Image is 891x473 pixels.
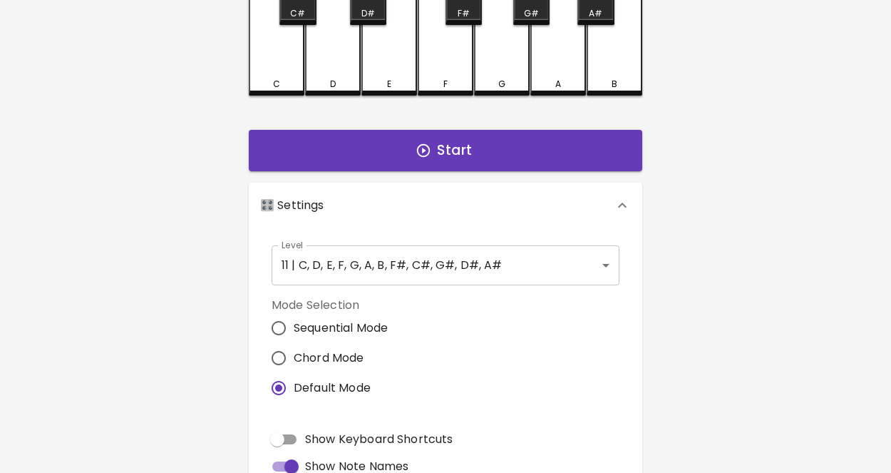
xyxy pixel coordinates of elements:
[612,78,617,91] div: B
[249,130,642,171] button: Start
[272,245,619,285] div: 11 | C, D, E, F, G, A, B, F#, C#, G#, D#, A#
[498,78,505,91] div: G
[294,320,388,337] span: Sequential Mode
[524,7,539,20] div: G#
[273,78,280,91] div: C
[290,7,305,20] div: C#
[387,78,391,91] div: E
[443,78,448,91] div: F
[272,297,399,313] label: Mode Selection
[305,431,453,448] span: Show Keyboard Shortcuts
[294,380,371,397] span: Default Mode
[282,239,304,251] label: Level
[361,7,375,20] div: D#
[260,197,324,214] p: 🎛️ Settings
[555,78,561,91] div: A
[589,7,602,20] div: A#
[249,183,642,228] div: 🎛️ Settings
[458,7,470,20] div: F#
[330,78,336,91] div: D
[294,350,364,367] span: Chord Mode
